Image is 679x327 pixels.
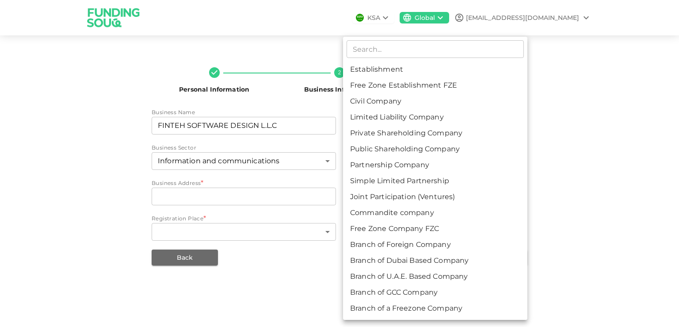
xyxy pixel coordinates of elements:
[343,157,527,173] li: Partnership Company
[343,285,527,300] li: Branch of GCC Company
[347,40,524,58] input: Search...
[343,93,527,109] li: Civil Company
[343,205,527,221] li: Commandite company
[343,141,527,157] li: Public Shareholding Company
[343,125,527,141] li: Private Shareholding Company
[343,253,527,269] li: Branch of Dubai Based Company
[343,173,527,189] li: Simple Limited Partnership
[343,109,527,125] li: Limited Liability Company
[343,189,527,205] li: Joint Participation (Ventures)
[343,221,527,237] li: Free Zone Company FZC
[343,62,527,77] li: Establishment
[343,237,527,253] li: Branch of Foreign Company
[343,77,527,93] li: Free Zone Establishment FZE
[343,269,527,285] li: Branch of U.A.E. Based Company
[343,300,527,316] li: Branch of a Freezone Company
